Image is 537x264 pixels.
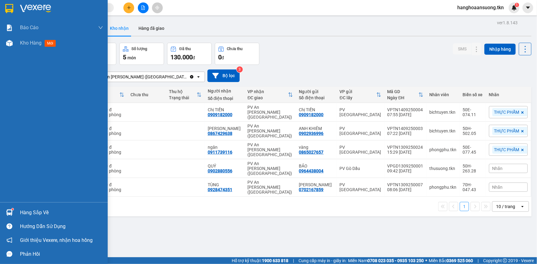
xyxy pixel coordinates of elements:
[497,19,518,26] div: ver 1.8.143
[387,126,423,131] div: VPTN1409250003
[6,237,12,243] span: notification
[127,6,131,10] span: plus
[430,110,457,115] div: bichtuyen.tkn
[208,168,232,173] div: 0902880556
[387,112,423,117] div: 07:55 [DATE]
[247,142,293,157] div: PV An [PERSON_NAME] ([GEOGRAPHIC_DATA])
[262,258,288,263] strong: 1900 633 818
[134,21,169,36] button: Hàng đã giao
[247,124,293,138] div: PV An [PERSON_NAME] ([GEOGRAPHIC_DATA])
[515,3,519,7] sup: 1
[179,47,191,51] div: Đã thu
[208,131,232,136] div: 0867429638
[340,126,381,136] div: PV [GEOGRAPHIC_DATA]
[193,55,195,60] span: đ
[208,187,232,192] div: 0928474351
[98,74,188,80] div: PV An [PERSON_NAME] ([GEOGRAPHIC_DATA])
[525,5,531,10] span: caret-down
[463,92,483,97] div: Biển số xe
[387,107,423,112] div: VPTN1409250004
[95,145,124,150] div: 30.000 đ
[489,92,528,97] div: Nhãn
[511,5,517,10] img: icon-new-feature
[299,107,334,112] div: Chị TIẾN
[299,257,347,264] span: Cung cấp máy in - giấy in:
[340,182,381,192] div: PV [GEOGRAPHIC_DATA]
[348,257,424,264] span: Miền Nam
[95,131,124,136] div: Tại văn phòng
[98,25,103,30] span: down
[494,128,519,134] span: THỰC PHẨM
[299,126,334,131] div: ANH KHIÊM
[299,95,334,100] div: Số điện thoại
[237,66,243,73] sup: 3
[138,2,149,13] button: file-add
[169,95,196,100] div: Trạng thái
[95,126,124,131] div: 40.000 đ
[463,126,483,136] div: 50H-502.05
[119,43,164,65] button: Số lượng5món
[166,87,204,103] th: Toggle SortBy
[215,43,259,65] button: Chưa thu0đ
[208,112,232,117] div: 0909182000
[460,202,469,211] button: 1
[247,95,288,100] div: ĐC giao
[523,2,533,13] button: caret-down
[387,168,423,173] div: 09:42 [DATE]
[247,180,293,195] div: PV An [PERSON_NAME] ([GEOGRAPHIC_DATA])
[20,222,103,231] div: Hướng dẫn sử dụng
[20,250,103,259] div: Phản hồi
[6,25,13,31] img: solution-icon
[95,182,124,187] div: 20.000 đ
[463,107,483,117] div: 50E-074.11
[484,44,516,55] button: Nhập hàng
[95,187,124,192] div: Tại văn phòng
[247,89,288,94] div: VP nhận
[6,251,12,257] span: message
[384,87,427,103] th: Toggle SortBy
[208,164,242,168] div: QUÝ
[299,89,334,94] div: Người gửi
[127,55,136,60] span: món
[430,92,457,97] div: Nhân viên
[299,145,334,150] div: vàng
[20,24,38,31] span: Báo cáo
[299,150,324,155] div: 0865027657
[196,74,201,79] svg: open
[367,258,424,263] strong: 0708 023 035 - 0935 103 250
[340,107,381,117] div: PV [GEOGRAPHIC_DATA]
[20,236,93,244] span: Giới thiệu Vexere, nhận hoa hồng
[95,112,124,117] div: Tại văn phòng
[170,53,193,61] span: 130.000
[340,95,376,100] div: ĐC lấy
[5,4,13,13] img: logo-vxr
[463,182,483,192] div: 70H-047.43
[447,258,473,263] strong: 0369 525 060
[208,150,232,155] div: 0911739116
[167,43,212,65] button: Đã thu130.000đ
[430,166,457,171] div: thusuong.tkn
[387,95,419,100] div: Ngày ĐH
[207,69,240,82] button: Bộ lọc
[130,92,163,97] div: Chưa thu
[227,47,243,51] div: Chưa thu
[463,164,483,173] div: 50H-263.28
[132,47,147,51] div: Số lượng
[95,150,124,155] div: Tại văn phòng
[429,257,473,264] span: Miền Bắc
[299,131,324,136] div: 0902936996
[299,168,324,173] div: 0964438004
[387,89,419,94] div: Mã GD
[6,209,13,216] img: warehouse-icon
[95,107,124,112] div: 20.000 đ
[208,89,242,93] div: Người nhận
[430,185,457,190] div: phongphu.tkn
[20,208,103,217] div: Hàng sắp về
[208,145,242,150] div: ngân
[152,2,163,13] button: aim
[492,185,503,190] span: Nhãn
[123,53,126,61] span: 5
[208,126,242,131] div: THÙY DƯƠNG
[20,40,42,46] span: Kho hàng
